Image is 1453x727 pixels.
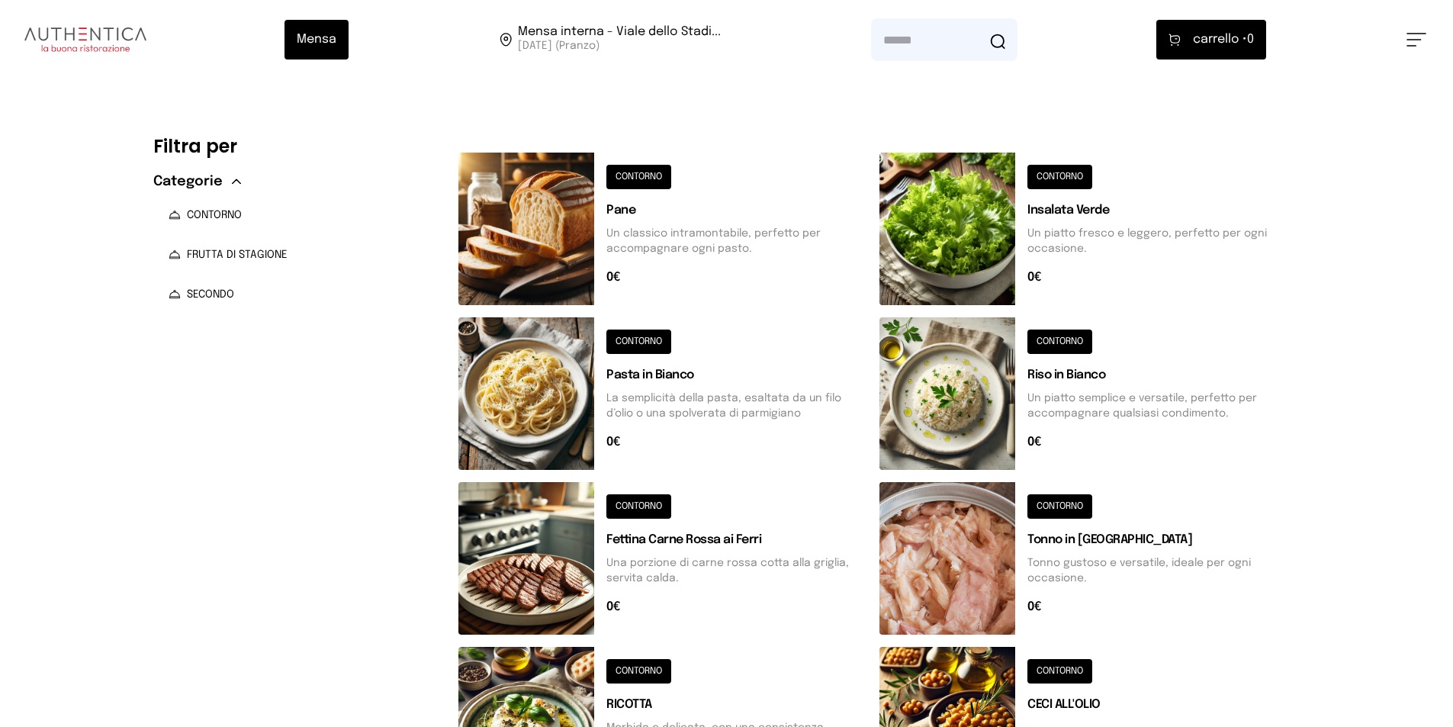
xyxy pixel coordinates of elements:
[153,134,434,159] h6: Filtra per
[518,26,721,53] span: Viale dello Stadio, 77, 05100 Terni TR, Italia
[518,38,721,53] span: [DATE] (Pranzo)
[187,207,242,223] span: CONTORNO
[187,287,234,302] span: SECONDO
[1193,31,1247,49] span: carrello •
[187,247,288,262] span: FRUTTA DI STAGIONE
[153,198,257,232] button: CONTORNO
[24,27,146,52] img: logo.8f33a47.png
[1156,20,1266,60] button: carrello •0
[153,171,223,192] span: Categorie
[284,20,349,60] button: Mensa
[153,171,241,192] button: Categorie
[153,278,249,311] button: SECONDO
[1193,31,1254,49] span: 0
[153,238,303,272] button: FRUTTA DI STAGIONE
